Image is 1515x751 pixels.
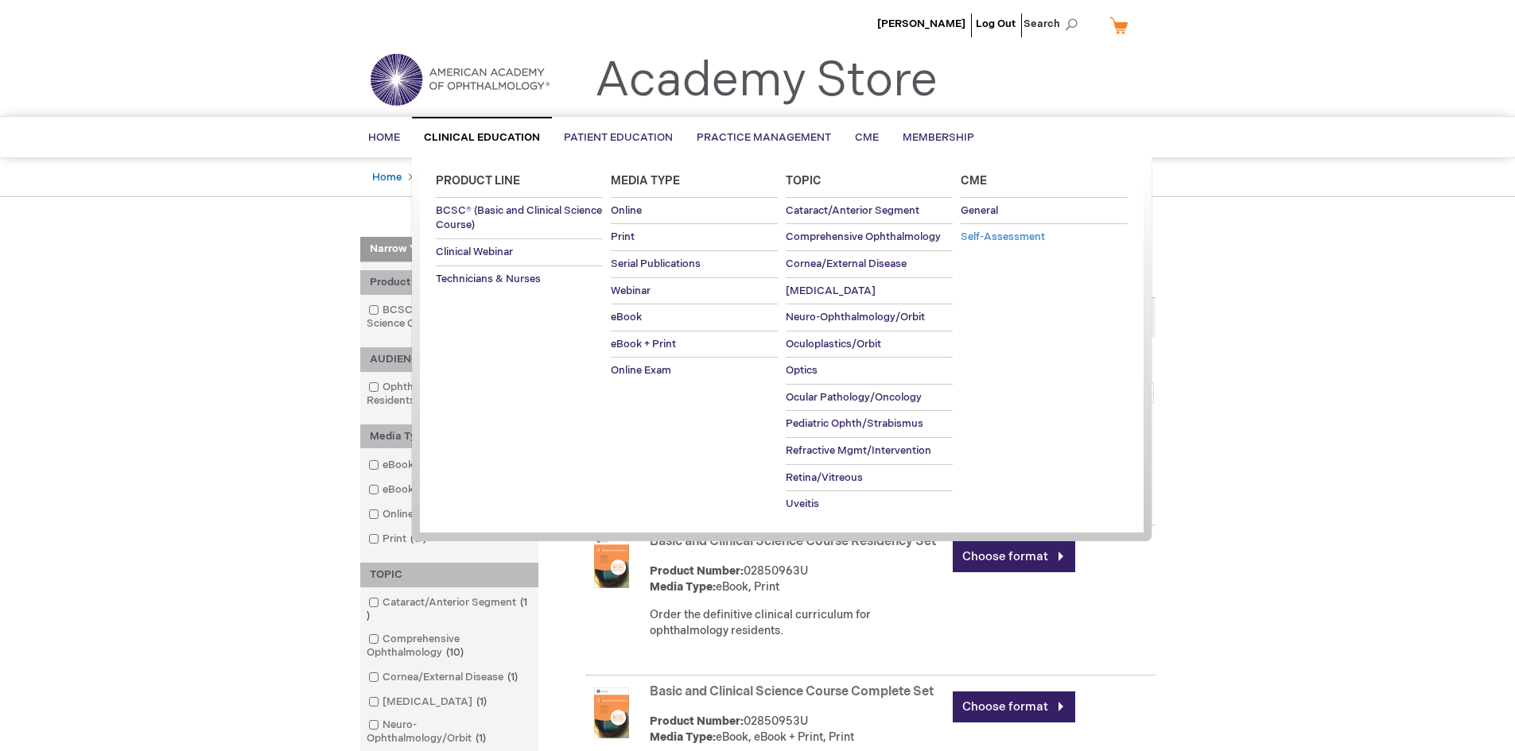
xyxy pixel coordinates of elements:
span: Membership [903,131,974,144]
span: Practice Management [697,131,831,144]
span: Search [1024,8,1084,40]
span: 1 [367,596,527,622]
img: Basic and Clinical Science Course Complete Set [586,687,637,738]
span: 17 [406,532,430,545]
a: Choose format [953,541,1075,572]
span: Neuro-Ophthalmology/Orbit [786,311,925,323]
div: AUDIENCE [360,347,538,372]
span: Webinar [611,285,651,297]
span: CME [855,131,879,144]
span: Topic [786,174,822,188]
a: eBook + Print14 [364,482,475,497]
a: Neuro-Ophthalmology/Orbit1 [364,718,534,746]
a: Home [372,171,402,184]
a: Basic and Clinical Science Course Residency Set [650,534,936,549]
img: Basic and Clinical Science Course Residency Set [586,537,637,588]
span: Comprehensive Ophthalmology [786,230,941,243]
div: Media Type [360,424,538,449]
span: Home [368,131,400,144]
span: Oculoplastics/Orbit [786,338,881,350]
span: Product Line [436,174,520,188]
span: 1 [472,732,490,745]
div: Product Line [360,270,538,295]
span: Media Type [611,174,680,188]
span: Cme [961,174,987,188]
span: Refractive Mgmt/Intervention [786,444,931,457]
a: [PERSON_NAME] [877,17,965,30]
span: eBook [611,311,642,323]
a: Cornea/External Disease1 [364,670,524,685]
div: Order the definitive clinical curriculum for ophthalmology residents. [650,607,945,639]
span: [MEDICAL_DATA] [786,285,876,297]
span: Cornea/External Disease [786,257,907,270]
a: Comprehensive Ophthalmology10 [364,632,534,660]
span: 10 [442,646,468,659]
span: Technicians & Nurses [436,273,541,285]
span: Online [611,204,642,217]
a: Online1 [364,507,434,522]
div: TOPIC [360,563,538,587]
span: Self-Assessment [961,230,1045,243]
span: Clinical Webinar [436,246,513,258]
strong: Narrow Your Choices [360,237,538,262]
span: 1 [472,695,491,708]
strong: Media Type: [650,730,716,744]
a: Choose format [953,691,1075,722]
a: eBook17 [364,458,440,473]
span: Serial Publications [611,257,701,270]
span: Retina/Vitreous [786,471,863,484]
span: BCSC® (Basic and Clinical Science Course) [436,204,602,232]
span: Pediatric Ophth/Strabismus [786,417,923,430]
span: Optics [786,364,818,377]
a: Academy Store [595,52,938,110]
span: Uveitis [786,497,819,510]
a: Print17 [364,532,433,547]
a: Ophthalmologists & Residents18 [364,380,534,408]
span: Online Exam [611,364,671,377]
a: [MEDICAL_DATA]1 [364,695,493,710]
span: General [961,204,998,217]
strong: Media Type: [650,580,716,594]
span: 1 [503,671,522,683]
strong: Product Number: [650,714,744,728]
a: BCSC® (Basic and Clinical Science Course)18 [364,303,534,331]
span: Print [611,230,635,243]
span: Ocular Pathology/Oncology [786,391,922,404]
a: Basic and Clinical Science Course Complete Set [650,684,934,699]
strong: Product Number: [650,564,744,578]
span: Clinical Education [424,131,540,144]
span: Patient Education [564,131,673,144]
a: Cataract/Anterior Segment1 [364,595,534,624]
div: 02850953U eBook, eBook + Print, Print [650,714,945,745]
div: 02850963U eBook, Print [650,563,945,595]
a: Log Out [976,17,1016,30]
span: Cataract/Anterior Segment [786,204,919,217]
span: eBook + Print [611,338,676,350]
